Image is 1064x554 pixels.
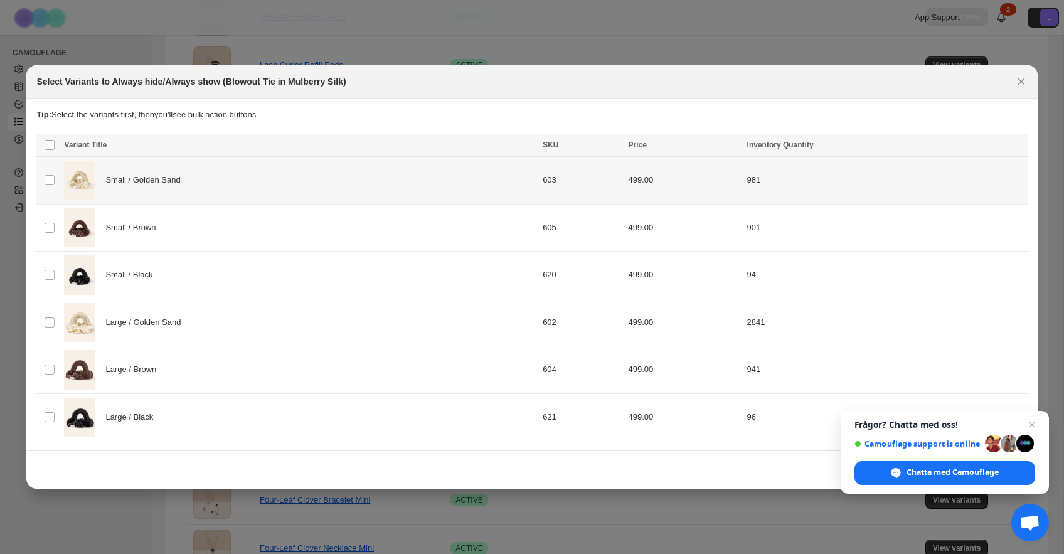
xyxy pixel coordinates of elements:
[625,157,743,205] td: 499.00
[105,221,162,234] span: Small / Brown
[1011,504,1049,541] a: Öppna chatt
[64,141,107,149] span: Variant Title
[854,439,981,449] span: Camouflage support is online
[105,174,187,186] span: Small / Golden Sand
[539,346,624,394] td: 604
[1013,73,1030,90] button: Close
[743,157,1028,205] td: 981
[64,208,95,248] img: Blowout_tie_-_small_-_brown_b_1cf8cdf6-d516-4c69-9b14-72e0074763c0.webp
[854,461,1035,485] span: Chatta med Camouflage
[743,393,1028,440] td: 96
[625,204,743,252] td: 499.00
[625,346,743,394] td: 499.00
[625,393,743,440] td: 499.00
[543,141,558,149] span: SKU
[625,252,743,299] td: 499.00
[743,346,1028,394] td: 941
[64,303,95,343] img: Blowout_tie_-_large_-_Golden_Sand_3.webp
[539,299,624,346] td: 602
[629,141,647,149] span: Price
[105,269,159,281] span: Small / Black
[747,141,814,149] span: Inventory Quantity
[539,204,624,252] td: 605
[907,467,999,478] span: Chatta med Camouflage
[64,398,95,437] img: Blowout_tie_-_large_-_Black_2.webp
[743,252,1028,299] td: 94
[36,109,1027,121] p: Select the variants first, then you'll see bulk action buttons
[105,411,160,423] span: Large / Black
[539,252,624,299] td: 620
[539,157,624,205] td: 603
[854,420,1035,430] span: Frågor? Chatta med oss!
[105,363,163,376] span: Large / Brown
[743,204,1028,252] td: 901
[64,350,95,390] img: Blowout_tie_-_large_-_brown_1.webp
[64,255,95,295] img: Blowout_tie_-_small_-_Black_1.webp
[743,299,1028,346] td: 2841
[105,316,188,329] span: Large / Golden Sand
[539,393,624,440] td: 621
[625,299,743,346] td: 499.00
[36,75,346,88] h2: Select Variants to Always hide/Always show (Blowout Tie in Mulberry Silk)
[64,161,95,200] img: Blowout_tie_-_small_-_Golden_Sand_1.webp
[36,110,51,119] strong: Tip:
